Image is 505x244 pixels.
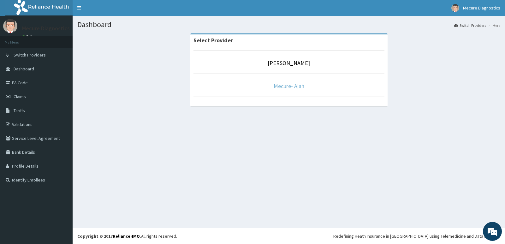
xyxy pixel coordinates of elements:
[14,108,25,113] span: Tariffs
[22,34,37,39] a: Online
[3,19,17,33] img: User Image
[333,233,500,239] div: Redefining Heath Insurance in [GEOGRAPHIC_DATA] using Telemedicine and Data Science!
[77,233,141,239] strong: Copyright © 2017 .
[451,4,459,12] img: User Image
[73,228,505,244] footer: All rights reserved.
[463,5,500,11] span: Mecure Diagnostics
[14,94,26,99] span: Claims
[454,23,486,28] a: Switch Providers
[193,37,233,44] strong: Select Provider
[14,66,34,72] span: Dashboard
[274,82,304,90] a: Mecure- Ajah
[14,52,46,58] span: Switch Providers
[22,26,70,31] p: Mecure Diagnostics
[77,21,500,29] h1: Dashboard
[113,233,140,239] a: RelianceHMO
[487,23,500,28] li: Here
[268,59,310,67] a: [PERSON_NAME]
